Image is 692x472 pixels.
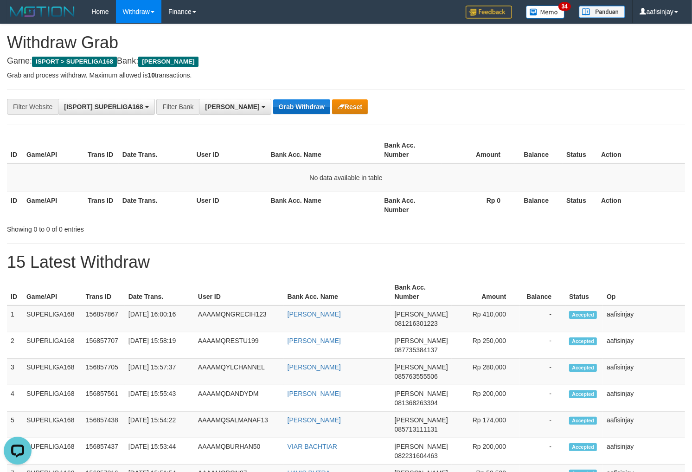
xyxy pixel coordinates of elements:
a: [PERSON_NAME] [288,337,341,344]
td: 4 [7,385,23,412]
th: Trans ID [84,137,119,163]
th: Bank Acc. Name [267,137,381,163]
td: 1 [7,305,23,332]
th: Balance [514,192,563,218]
th: Rp 0 [442,192,514,218]
td: - [520,385,565,412]
td: 156857561 [82,385,125,412]
td: Rp 200,000 [452,385,520,412]
td: 156857705 [82,359,125,385]
a: [PERSON_NAME] [288,310,341,318]
th: Bank Acc. Number [391,279,452,305]
span: Accepted [569,417,597,425]
td: 2 [7,332,23,359]
button: Open LiveChat chat widget [4,4,32,32]
td: Rp 280,000 [452,359,520,385]
div: Filter Website [7,99,58,115]
td: [DATE] 15:57:37 [125,359,194,385]
span: Accepted [569,390,597,398]
th: Bank Acc. Name [267,192,381,218]
button: [ISPORT] SUPERLIGA168 [58,99,154,115]
td: - [520,305,565,332]
td: Rp 174,000 [452,412,520,438]
td: AAAAMQBURHAN50 [194,438,284,465]
td: SUPERLIGA168 [23,332,82,359]
span: Copy 081216301223 to clipboard [395,320,438,327]
td: AAAAMQDANDYDM [194,385,284,412]
span: [PERSON_NAME] [205,103,259,110]
span: 34 [558,2,571,11]
td: 156857707 [82,332,125,359]
img: Feedback.jpg [466,6,512,19]
img: Button%20Memo.svg [526,6,565,19]
td: AAAAMQNGRECIH123 [194,305,284,332]
td: [DATE] 15:54:22 [125,412,194,438]
span: Copy 087735384137 to clipboard [395,346,438,354]
th: Status [563,192,597,218]
th: Status [565,279,603,305]
td: 156857437 [82,438,125,465]
td: [DATE] 15:55:43 [125,385,194,412]
td: No data available in table [7,163,685,192]
th: Game/API [23,137,84,163]
span: [PERSON_NAME] [395,416,448,424]
th: User ID [193,137,267,163]
td: aafisinjay [603,305,685,332]
th: Action [597,137,685,163]
th: Amount [452,279,520,305]
td: aafisinjay [603,438,685,465]
th: Date Trans. [119,192,193,218]
span: [PERSON_NAME] [395,363,448,371]
span: Accepted [569,311,597,319]
th: ID [7,137,23,163]
h4: Game: Bank: [7,57,685,66]
a: [PERSON_NAME] [288,416,341,424]
td: aafisinjay [603,359,685,385]
td: aafisinjay [603,412,685,438]
span: [PERSON_NAME] [395,390,448,397]
button: Grab Withdraw [273,99,330,114]
td: AAAAMQRESTU199 [194,332,284,359]
h1: 15 Latest Withdraw [7,253,685,272]
td: 156857438 [82,412,125,438]
td: 3 [7,359,23,385]
th: Op [603,279,685,305]
th: User ID [194,279,284,305]
td: Rp 250,000 [452,332,520,359]
a: VIAR BACHTIAR [288,443,337,450]
td: Rp 410,000 [452,305,520,332]
td: - [520,438,565,465]
th: ID [7,192,23,218]
th: Bank Acc. Number [380,137,442,163]
span: [PERSON_NAME] [395,310,448,318]
span: [PERSON_NAME] [395,337,448,344]
td: - [520,332,565,359]
td: - [520,412,565,438]
th: Action [597,192,685,218]
span: [ISPORT] SUPERLIGA168 [64,103,143,110]
th: Date Trans. [125,279,194,305]
td: [DATE] 16:00:16 [125,305,194,332]
span: Accepted [569,364,597,372]
th: Balance [520,279,565,305]
p: Grab and process withdraw. Maximum allowed is transactions. [7,71,685,80]
span: Accepted [569,337,597,345]
td: [DATE] 15:53:44 [125,438,194,465]
th: ID [7,279,23,305]
span: Accepted [569,443,597,451]
strong: 10 [147,71,155,79]
span: Copy 085713111131 to clipboard [395,426,438,433]
span: Copy 081368263394 to clipboard [395,399,438,407]
span: Copy 082231604463 to clipboard [395,452,438,459]
td: SUPERLIGA168 [23,385,82,412]
td: SUPERLIGA168 [23,438,82,465]
th: Game/API [23,192,84,218]
span: [PERSON_NAME] [395,443,448,450]
th: Amount [442,137,514,163]
a: [PERSON_NAME] [288,390,341,397]
button: Reset [332,99,368,114]
img: panduan.png [579,6,625,18]
td: 156857867 [82,305,125,332]
td: aafisinjay [603,332,685,359]
span: Copy 085763555506 to clipboard [395,373,438,380]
